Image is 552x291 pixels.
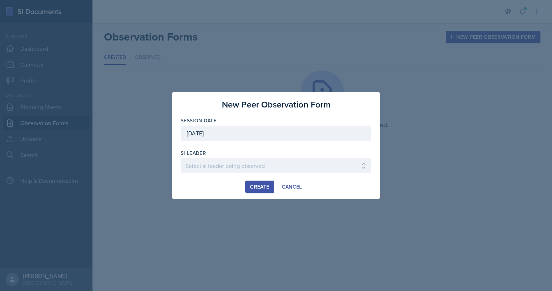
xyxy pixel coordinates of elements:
[277,181,307,193] button: Cancel
[222,98,331,111] h3: New Peer Observation Form
[245,181,274,193] button: Create
[250,184,269,190] div: Create
[282,184,302,190] div: Cancel
[181,117,216,124] label: Session Date
[181,149,206,157] label: si leader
